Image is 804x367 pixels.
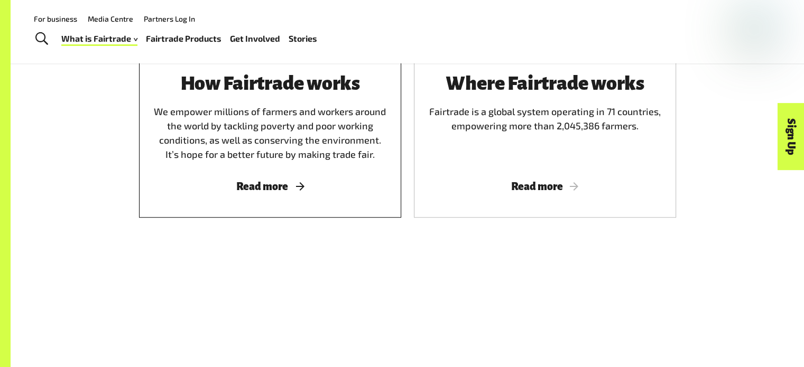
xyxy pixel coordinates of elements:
h3: Where Fairtrade works [427,73,663,94]
a: What is Fairtrade [61,31,137,46]
div: Fairtrade is a global system operating in 71 countries, empowering more than 2,045,386 farmers. [427,73,663,162]
a: Partners Log In [144,14,195,23]
a: For business [34,14,77,23]
img: Fairtrade Australia New Zealand logo [734,10,774,54]
a: Stories [289,31,317,46]
span: Read more [152,181,389,192]
a: Toggle Search [29,26,54,52]
a: Media Centre [88,14,133,23]
a: Fairtrade Products [146,31,221,46]
h3: How Fairtrade works [152,73,389,94]
span: Read more [427,181,663,192]
a: Get Involved [230,31,280,46]
div: We empower millions of farmers and workers around the world by tackling poverty and poor working ... [152,73,389,162]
